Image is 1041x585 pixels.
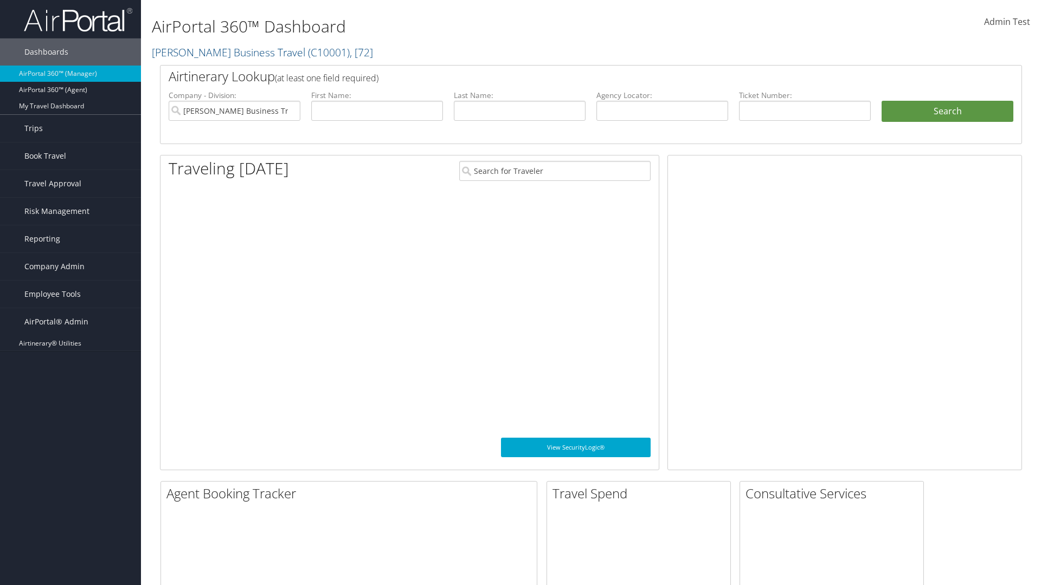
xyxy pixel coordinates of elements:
span: , [ 72 ] [350,45,373,60]
span: Admin Test [984,16,1030,28]
span: ( C10001 ) [308,45,350,60]
input: Search for Traveler [459,161,651,181]
span: Risk Management [24,198,89,225]
span: Reporting [24,225,60,252]
h1: AirPortal 360™ Dashboard [152,15,737,38]
span: (at least one field required) [275,72,378,84]
span: Travel Approval [24,170,81,197]
button: Search [882,101,1013,122]
span: Employee Tools [24,281,81,308]
span: Trips [24,115,43,142]
label: Agency Locator: [596,90,728,101]
h2: Travel Spend [552,484,730,503]
label: Last Name: [454,90,586,101]
h1: Traveling [DATE] [169,157,289,180]
a: [PERSON_NAME] Business Travel [152,45,373,60]
span: Dashboards [24,38,68,66]
label: Company - Division: [169,90,300,101]
a: View SecurityLogic® [501,438,651,457]
a: Admin Test [984,5,1030,39]
img: airportal-logo.png [24,7,132,32]
span: Book Travel [24,142,66,170]
label: Ticket Number: [739,90,871,101]
span: Company Admin [24,253,85,280]
span: AirPortal® Admin [24,308,88,335]
h2: Consultative Services [746,484,923,503]
h2: Airtinerary Lookup [169,67,942,86]
label: First Name: [311,90,443,101]
h2: Agent Booking Tracker [166,484,537,503]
